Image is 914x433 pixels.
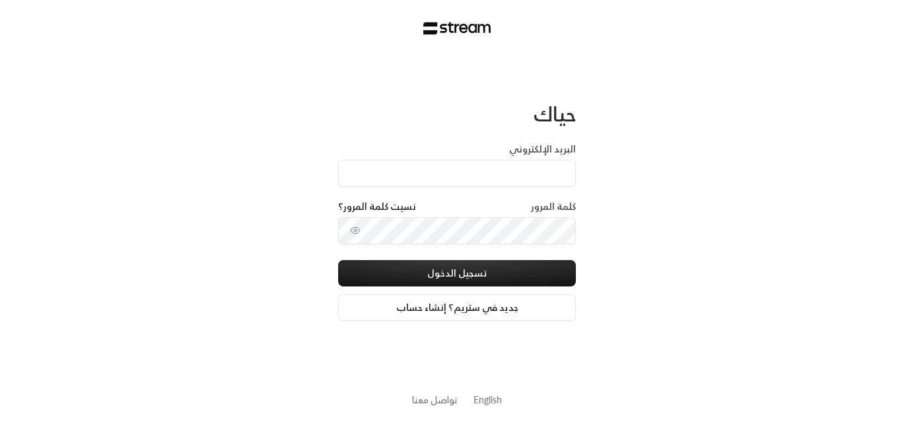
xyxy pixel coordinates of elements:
img: Stream Logo [423,22,491,35]
a: جديد في ستريم؟ إنشاء حساب [338,294,576,321]
a: نسيت كلمة المرور؟ [338,200,416,213]
label: كلمة المرور [531,200,576,213]
a: تواصل معنا [412,391,458,408]
a: English [474,387,502,412]
label: البريد الإلكتروني [509,143,576,156]
button: toggle password visibility [345,220,366,241]
button: تواصل معنا [412,393,458,407]
span: حياك [534,96,576,131]
button: تسجيل الدخول [338,260,576,286]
